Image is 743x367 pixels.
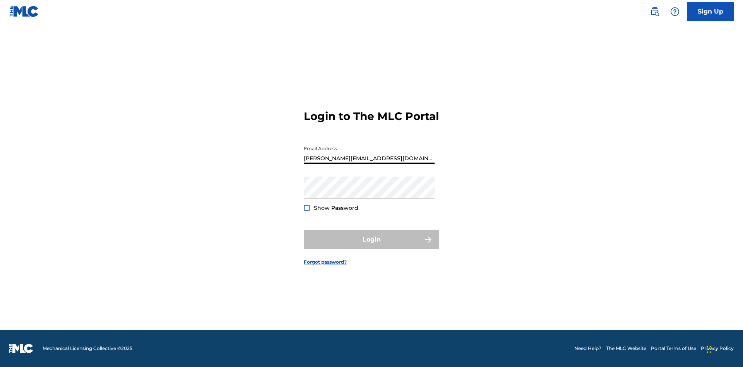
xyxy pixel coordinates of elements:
[651,345,696,352] a: Portal Terms of Use
[9,344,33,353] img: logo
[304,110,439,123] h3: Login to The MLC Portal
[647,4,663,19] a: Public Search
[667,4,683,19] div: Help
[9,6,39,17] img: MLC Logo
[670,7,680,16] img: help
[304,259,347,266] a: Forgot password?
[314,204,358,211] span: Show Password
[43,345,132,352] span: Mechanical Licensing Collective © 2025
[701,345,734,352] a: Privacy Policy
[707,338,711,361] div: Drag
[704,330,743,367] iframe: Chat Widget
[574,345,601,352] a: Need Help?
[606,345,646,352] a: The MLC Website
[687,2,734,21] a: Sign Up
[650,7,659,16] img: search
